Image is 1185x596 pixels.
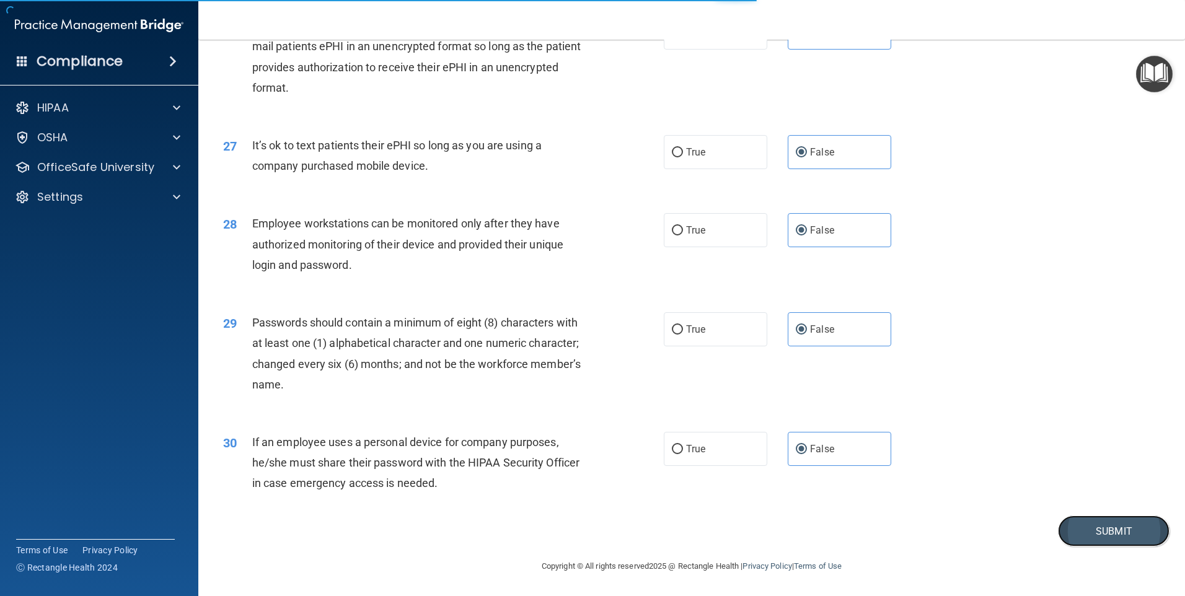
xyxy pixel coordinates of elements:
[686,146,705,158] span: True
[252,436,579,489] span: If an employee uses a personal device for company purposes, he/she must share their password with...
[796,226,807,235] input: False
[37,100,69,115] p: HIPAA
[37,53,123,70] h4: Compliance
[37,190,83,204] p: Settings
[252,316,581,391] span: Passwords should contain a minimum of eight (8) characters with at least one (1) alphabetical cha...
[223,436,237,450] span: 30
[82,544,138,556] a: Privacy Policy
[686,224,705,236] span: True
[252,19,584,94] span: Even though regular email is not secure, practices are allowed to e-mail patients ePHI in an unen...
[15,160,180,175] a: OfficeSafe University
[16,561,118,574] span: Ⓒ Rectangle Health 2024
[1136,56,1173,92] button: Open Resource Center
[810,443,834,455] span: False
[252,217,563,271] span: Employee workstations can be monitored only after they have authorized monitoring of their device...
[810,146,834,158] span: False
[15,190,180,204] a: Settings
[686,443,705,455] span: True
[796,325,807,335] input: False
[37,130,68,145] p: OSHA
[672,226,683,235] input: True
[1058,515,1170,547] button: Submit
[686,323,705,335] span: True
[672,325,683,335] input: True
[742,561,791,571] a: Privacy Policy
[15,130,180,145] a: OSHA
[223,316,237,331] span: 29
[223,139,237,154] span: 27
[796,148,807,157] input: False
[794,561,842,571] a: Terms of Use
[672,445,683,454] input: True
[672,148,683,157] input: True
[796,445,807,454] input: False
[810,323,834,335] span: False
[810,224,834,236] span: False
[15,13,183,38] img: PMB logo
[16,544,68,556] a: Terms of Use
[223,217,237,232] span: 28
[37,160,154,175] p: OfficeSafe University
[252,139,542,172] span: It’s ok to text patients their ePHI so long as you are using a company purchased mobile device.
[15,100,180,115] a: HIPAA
[465,546,918,586] div: Copyright © All rights reserved 2025 @ Rectangle Health | |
